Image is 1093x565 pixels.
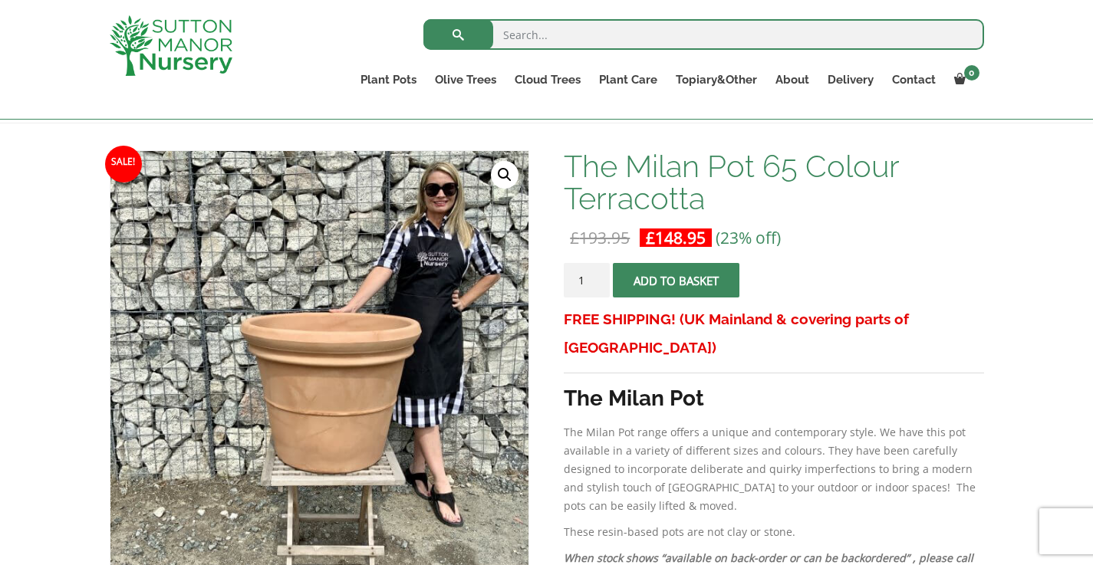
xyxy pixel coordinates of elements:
[423,19,984,50] input: Search...
[564,423,983,515] p: The Milan Pot range offers a unique and contemporary style. We have this pot available in a varie...
[590,69,667,90] a: Plant Care
[491,161,519,189] a: View full-screen image gallery
[564,263,610,297] input: Product quantity
[646,227,706,248] bdi: 148.95
[110,15,232,76] img: logo
[667,69,766,90] a: Topiary&Other
[564,150,983,215] h1: The Milan Pot 65 Colour Terracotta
[818,69,883,90] a: Delivery
[426,69,505,90] a: Olive Trees
[766,69,818,90] a: About
[564,305,983,362] h3: FREE SHIPPING! (UK Mainland & covering parts of [GEOGRAPHIC_DATA])
[564,386,704,411] strong: The Milan Pot
[105,146,142,182] span: Sale!
[945,69,984,90] a: 0
[570,227,630,248] bdi: 193.95
[570,227,579,248] span: £
[883,69,945,90] a: Contact
[564,523,983,541] p: These resin-based pots are not clay or stone.
[964,65,979,80] span: 0
[646,227,655,248] span: £
[716,227,781,248] span: (23% off)
[351,69,426,90] a: Plant Pots
[505,69,590,90] a: Cloud Trees
[613,263,739,297] button: Add to basket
